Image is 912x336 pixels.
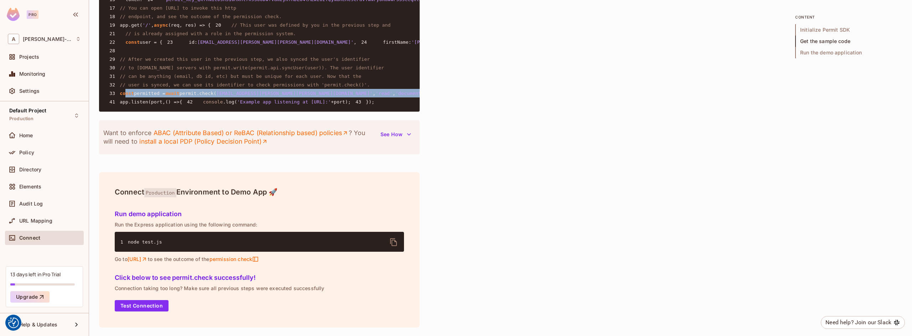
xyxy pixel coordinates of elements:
[19,167,41,172] span: Directory
[125,39,140,45] span: const
[331,99,351,105] span: +port);
[19,150,34,155] span: Policy
[105,73,120,80] span: 31
[105,13,120,20] span: 18
[105,56,120,63] span: 29
[168,22,211,28] span: (req, res) => {
[120,5,236,11] span: // You can open [URL] to invoke this http
[180,91,217,96] span: permit.check(
[23,36,72,42] span: Workspace: Alex-342
[19,71,46,77] span: Monitoring
[105,98,120,106] span: 41
[237,99,331,105] span: 'Example app listening at [URL]:'
[9,116,34,122] span: Production
[120,91,134,96] span: const
[153,129,348,137] a: ABAC (Attribute Based) or ReBAC (Relationship based) policies
[354,39,357,45] span: ,
[105,5,120,12] span: 17
[120,239,128,246] span: 1
[19,133,33,138] span: Home
[795,36,902,47] span: Get the sample code
[19,322,57,327] span: Help & Updates
[115,188,404,196] h4: Connect Environment to Demo App 🚀
[8,318,19,328] img: Revisit consent button
[120,57,370,62] span: // After we created this user in the previous step, we also synced the user's identifier
[19,235,40,241] span: Connect
[357,39,372,46] span: 24
[393,91,395,96] span: ,
[120,14,282,19] span: // endpoint, and see the outcome of the permission check.
[180,99,182,105] span: {
[165,91,180,96] span: await
[115,222,404,228] p: Run the Express application using the following command:
[120,22,142,28] span: app.get(
[105,90,120,97] span: 33
[411,39,454,45] span: '[PERSON_NAME]'
[7,8,20,21] img: SReyMgAAAABJRU5ErkJggg==
[134,91,165,96] span: permitted =
[120,82,370,87] span: // user is synced, we can use its identifier to check permissions with 'permit.check()'.
[128,239,162,245] span: node test.js
[19,54,39,60] span: Projects
[10,271,61,278] div: 13 days left in Pro Trial
[105,81,120,89] span: 32
[115,286,404,291] p: Connection taking too long? Make sure all previous steps were executed successfully
[189,39,195,45] span: id
[162,39,177,46] span: 23
[8,318,19,328] button: Consent Preferences
[385,234,402,251] button: delete
[120,99,165,105] span: app.listen(port,
[115,300,169,311] button: Test Connection
[232,22,391,28] span: // This user was defined by you in the previous step and
[203,99,223,105] span: console
[142,22,151,28] span: '/'
[105,47,120,54] span: 28
[120,65,384,70] span: // to [DOMAIN_NAME] servers with permit.write(permit.api.syncUser(user)). The user identifier
[115,256,404,262] p: Go to to see the outcome of the
[139,137,268,146] a: install a local PDP (Policy Decision Point)
[165,99,180,105] span: () =>
[216,91,373,96] span: [EMAIL_ADDRESS][PERSON_NAME][PERSON_NAME][DOMAIN_NAME]'
[151,22,154,28] span: ,
[27,10,38,19] div: Pro
[182,98,197,106] span: 42
[105,30,120,37] span: 21
[19,184,41,190] span: Elements
[209,256,259,262] span: permission check
[825,318,891,327] div: Need help? Join our Slack
[105,22,120,29] span: 19
[105,64,120,71] span: 30
[128,256,148,262] a: [URL]
[223,99,237,105] span: .log(
[409,39,411,45] span: :
[125,31,296,36] span: // is already assigned with a role in the permission system.
[144,188,176,197] span: Production
[19,88,40,94] span: Settings
[105,39,120,46] span: 22
[195,39,197,45] span: :
[795,14,902,20] p: content
[383,39,409,45] span: firstName
[395,91,424,96] span: 'document'
[19,201,43,207] span: Audit Log
[9,108,46,113] span: Default Project
[140,39,162,45] span: user = {
[197,39,354,45] span: [EMAIL_ADDRESS][PERSON_NAME][PERSON_NAME][DOMAIN_NAME]'
[351,98,366,106] span: 43
[211,22,226,29] span: 20
[154,22,168,28] span: async
[115,210,404,218] h5: Run demo application
[103,129,376,146] p: Want to enforce ? You will need to
[373,91,375,96] span: ,
[115,274,404,281] h5: Click below to see permit.check successfully!
[8,34,19,44] span: A
[795,24,902,36] span: Initialize Permit SDK
[375,91,393,96] span: 'read'
[10,291,50,303] button: Upgrade
[795,47,902,58] span: Run the demo application
[376,129,415,140] button: See How
[19,218,52,224] span: URL Mapping
[120,74,361,79] span: // can be anything (email, db id, etc) but must be unique for each user. Now that the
